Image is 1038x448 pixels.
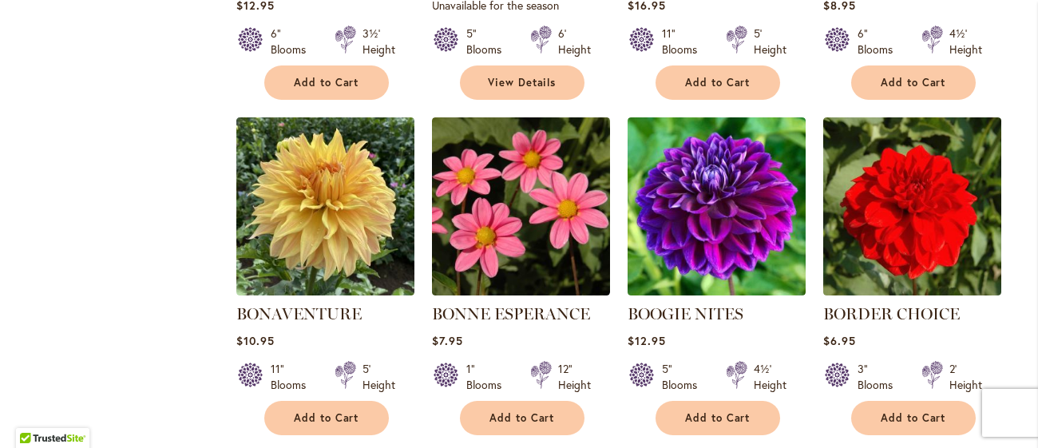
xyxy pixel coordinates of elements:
[656,65,780,100] button: Add to Cart
[858,361,902,393] div: 3" Blooms
[460,401,584,435] button: Add to Cart
[628,117,806,295] img: BOOGIE NITES
[823,117,1001,295] img: BORDER CHOICE
[851,65,976,100] button: Add to Cart
[432,333,463,348] span: $7.95
[466,26,511,57] div: 5" Blooms
[823,333,856,348] span: $6.95
[488,76,557,89] span: View Details
[858,26,902,57] div: 6" Blooms
[823,304,960,323] a: BORDER CHOICE
[236,333,275,348] span: $10.95
[558,361,591,393] div: 12" Height
[628,333,666,348] span: $12.95
[264,401,389,435] button: Add to Cart
[558,26,591,57] div: 6' Height
[432,304,590,323] a: BONNE ESPERANCE
[949,26,982,57] div: 4½' Height
[656,401,780,435] button: Add to Cart
[460,65,584,100] a: View Details
[851,401,976,435] button: Add to Cart
[466,361,511,393] div: 1" Blooms
[685,76,751,89] span: Add to Cart
[881,411,946,425] span: Add to Cart
[662,26,707,57] div: 11" Blooms
[294,411,359,425] span: Add to Cart
[685,411,751,425] span: Add to Cart
[12,391,57,436] iframe: Launch Accessibility Center
[662,361,707,393] div: 5" Blooms
[949,361,982,393] div: 2' Height
[271,26,315,57] div: 6" Blooms
[432,117,610,295] img: BONNE ESPERANCE
[489,411,555,425] span: Add to Cart
[294,76,359,89] span: Add to Cart
[628,304,743,323] a: BOOGIE NITES
[236,117,414,295] img: Bonaventure
[628,283,806,299] a: BOOGIE NITES
[363,26,395,57] div: 3½' Height
[236,283,414,299] a: Bonaventure
[236,304,362,323] a: BONAVENTURE
[754,361,786,393] div: 4½' Height
[271,361,315,393] div: 11" Blooms
[881,76,946,89] span: Add to Cart
[754,26,786,57] div: 5' Height
[823,283,1001,299] a: BORDER CHOICE
[264,65,389,100] button: Add to Cart
[432,283,610,299] a: BONNE ESPERANCE
[363,361,395,393] div: 5' Height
